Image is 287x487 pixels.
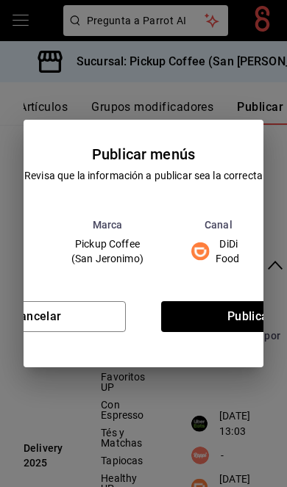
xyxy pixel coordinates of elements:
[47,231,169,272] td: Pickup Coffee (San Jeronimo)
[168,219,269,231] th: Canal
[191,237,245,266] div: DiDi Food
[47,219,169,231] th: Marca
[92,143,195,165] div: Publicar menús
[24,168,263,184] div: Revisa que la información a publicar sea la correcta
